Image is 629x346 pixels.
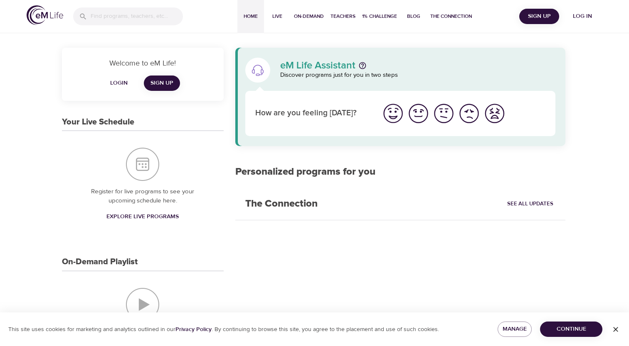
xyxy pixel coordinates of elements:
span: Home [241,12,261,21]
h2: The Connection [235,188,328,220]
span: Manage [504,324,525,334]
img: ok [432,102,455,125]
p: How are you feeling [DATE]? [255,107,370,119]
button: I'm feeling good [406,101,431,126]
span: Sign Up [523,11,556,22]
button: Continue [540,322,602,337]
button: Login [106,76,132,91]
p: Welcome to eM Life! [72,58,214,69]
img: worst [483,102,506,125]
a: See All Updates [505,197,555,210]
img: good [407,102,430,125]
button: I'm feeling ok [431,101,456,126]
img: bad [458,102,481,125]
a: Privacy Policy [175,326,212,333]
span: Live [267,12,287,21]
span: The Connection [430,12,472,21]
span: 1% Challenge [362,12,397,21]
img: great [382,102,405,125]
a: Explore Live Programs [103,209,182,224]
span: Sign Up [150,78,173,88]
button: I'm feeling great [380,101,406,126]
img: eM Life Assistant [251,63,264,77]
img: Your Live Schedule [126,148,159,181]
h3: On-Demand Playlist [62,257,138,267]
p: eM Life Assistant [280,61,355,71]
a: Sign Up [144,76,180,91]
button: Sign Up [519,9,559,24]
span: Explore Live Programs [106,212,179,222]
button: Manage [498,322,532,337]
span: On-Demand [294,12,324,21]
span: Login [109,78,129,88]
span: Continue [547,324,596,334]
p: Register for live programs to see your upcoming schedule here. [79,187,207,206]
img: logo [27,5,63,25]
button: I'm feeling worst [482,101,507,126]
span: Log in [566,11,599,22]
button: I'm feeling bad [456,101,482,126]
p: Discover programs just for you in two steps [280,71,556,80]
img: On-Demand Playlist [126,288,159,321]
input: Find programs, teachers, etc... [91,7,183,25]
h2: Personalized programs for you [235,166,566,178]
span: Teachers [331,12,355,21]
span: Blog [404,12,424,21]
button: Log in [562,9,602,24]
h3: Your Live Schedule [62,117,134,127]
span: See All Updates [507,199,553,209]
